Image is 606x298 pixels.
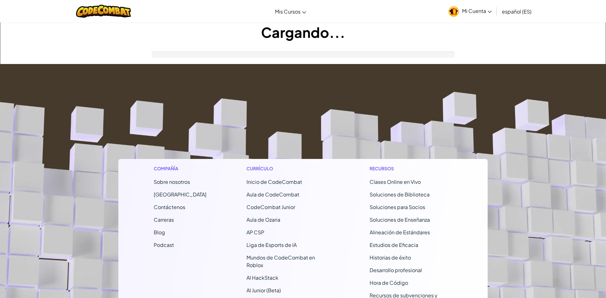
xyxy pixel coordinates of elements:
span: español (ES) [502,8,532,15]
span: Contáctenos [154,204,185,210]
a: [GEOGRAPHIC_DATA] [154,191,206,198]
span: Mis Cursos [275,8,300,15]
a: Estudios de Eficacia [370,242,418,248]
img: CodeCombat logo [76,5,131,18]
a: AP CSP [247,229,264,236]
a: Historias de éxito [370,254,411,261]
a: español (ES) [499,3,535,20]
h1: Cargando... [0,22,606,42]
a: Soluciones de Biblioteca [370,191,430,198]
a: Mi Cuenta [445,1,495,21]
h1: Recursos [370,165,453,172]
a: CodeCombat Junior [247,204,295,210]
a: Soluciones de Enseñanza [370,216,430,223]
a: Desarrollo profesional [370,267,422,273]
a: Carreras [154,216,174,223]
a: Sobre nosotros [154,178,190,185]
img: avatar [449,6,459,17]
a: Podcast [154,242,174,248]
h1: Currículo [247,165,330,172]
a: Aula de Ozaria [247,216,280,223]
a: Soluciones para Socios [370,204,425,210]
a: Mis Cursos [272,3,309,20]
a: AI HackStack [247,274,278,281]
a: Mundos de CodeCombat en Roblox [247,254,315,268]
a: Alineación de Estándares [370,229,430,236]
span: Mi Cuenta [462,8,492,14]
a: Liga de Esports de IA [247,242,297,248]
a: Clases Online en Vivo [370,178,421,185]
a: Aula de CodeCombat [247,191,299,198]
a: Hora de Código [370,279,408,286]
span: Inicio de CodeCombat [247,178,302,185]
a: Blog [154,229,165,236]
h1: Compañía [154,165,206,172]
a: AI Junior (Beta) [247,287,281,294]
